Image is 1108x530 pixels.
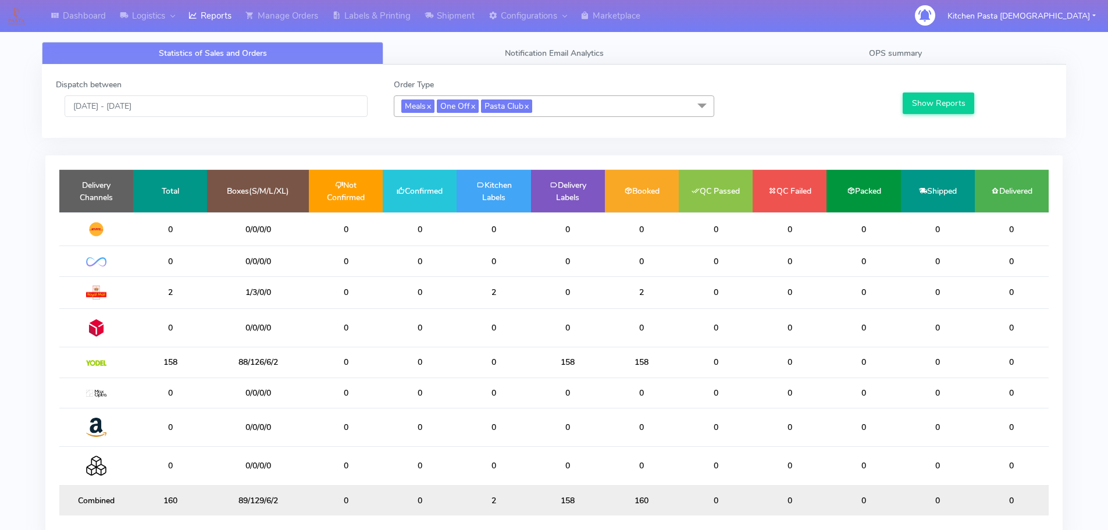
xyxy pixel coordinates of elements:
td: 0 [605,246,679,276]
input: Pick the Daterange [65,95,368,117]
td: 0 [531,408,605,446]
td: 0 [605,308,679,347]
td: 0 [457,378,530,408]
td: Total [133,170,207,212]
td: 0 [133,447,207,485]
img: OnFleet [86,257,106,267]
td: Combined [59,485,133,515]
td: 0 [901,447,975,485]
td: 0 [975,447,1049,485]
td: 0/0/0/0 [207,408,309,446]
td: 0 [975,347,1049,378]
td: 0 [826,276,900,308]
td: 2 [133,276,207,308]
img: Collection [86,456,106,476]
td: 0 [901,408,975,446]
td: 0 [753,378,826,408]
td: 160 [133,485,207,515]
ul: Tabs [42,42,1066,65]
img: DPD [86,318,106,338]
img: DHL [86,222,106,237]
td: 0 [901,378,975,408]
td: Delivery Labels [531,170,605,212]
td: 158 [133,347,207,378]
td: 0 [826,212,900,246]
td: 2 [457,485,530,515]
td: 0 [383,212,457,246]
td: 0 [133,212,207,246]
td: 0 [309,276,383,308]
td: 0 [753,246,826,276]
td: 0 [975,212,1049,246]
td: 0 [133,308,207,347]
td: 0 [679,347,753,378]
td: 0 [383,485,457,515]
td: Not Confirmed [309,170,383,212]
td: 0 [753,347,826,378]
td: 0 [605,378,679,408]
td: 0 [826,308,900,347]
td: 0 [901,347,975,378]
td: 0 [753,308,826,347]
td: 0 [531,246,605,276]
td: 0 [901,276,975,308]
td: 0/0/0/0 [207,212,309,246]
td: 0 [457,408,530,446]
td: 0 [753,485,826,515]
td: 0 [605,447,679,485]
td: 0 [975,485,1049,515]
td: 0 [605,408,679,446]
td: 0 [309,347,383,378]
td: 1/3/0/0 [207,276,309,308]
img: Yodel [86,360,106,366]
td: 0 [531,447,605,485]
td: 0 [901,246,975,276]
td: 0 [457,246,530,276]
td: 0 [679,246,753,276]
label: Order Type [394,79,434,91]
span: Pasta Club [481,99,532,113]
td: 0 [457,212,530,246]
td: 0 [826,347,900,378]
td: Confirmed [383,170,457,212]
td: 0 [457,308,530,347]
td: 0 [531,378,605,408]
td: 0 [383,408,457,446]
a: x [470,99,475,112]
td: 0 [531,276,605,308]
td: 0 [309,212,383,246]
img: Amazon [86,417,106,437]
span: Meals [401,99,434,113]
a: x [523,99,529,112]
td: 0 [679,485,753,515]
td: Booked [605,170,679,212]
button: Show Reports [903,93,974,114]
td: 0 [975,246,1049,276]
td: 0/0/0/0 [207,308,309,347]
td: Delivery Channels [59,170,133,212]
td: 0 [457,347,530,378]
label: Dispatch between [56,79,122,91]
td: 2 [605,276,679,308]
td: 0/0/0/0 [207,378,309,408]
td: QC Passed [679,170,753,212]
td: QC Failed [753,170,826,212]
td: 158 [531,347,605,378]
td: 0 [309,447,383,485]
td: 0 [901,212,975,246]
td: 0 [826,378,900,408]
td: 0 [826,246,900,276]
td: 0/0/0/0 [207,447,309,485]
td: 0 [901,308,975,347]
td: 0 [309,246,383,276]
td: 0 [753,447,826,485]
td: 0 [975,308,1049,347]
td: 0 [901,485,975,515]
td: 0 [531,212,605,246]
td: 0 [383,246,457,276]
td: 0 [383,347,457,378]
td: 0 [679,276,753,308]
span: Notification Email Analytics [505,48,604,59]
td: 0 [383,308,457,347]
a: x [426,99,431,112]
